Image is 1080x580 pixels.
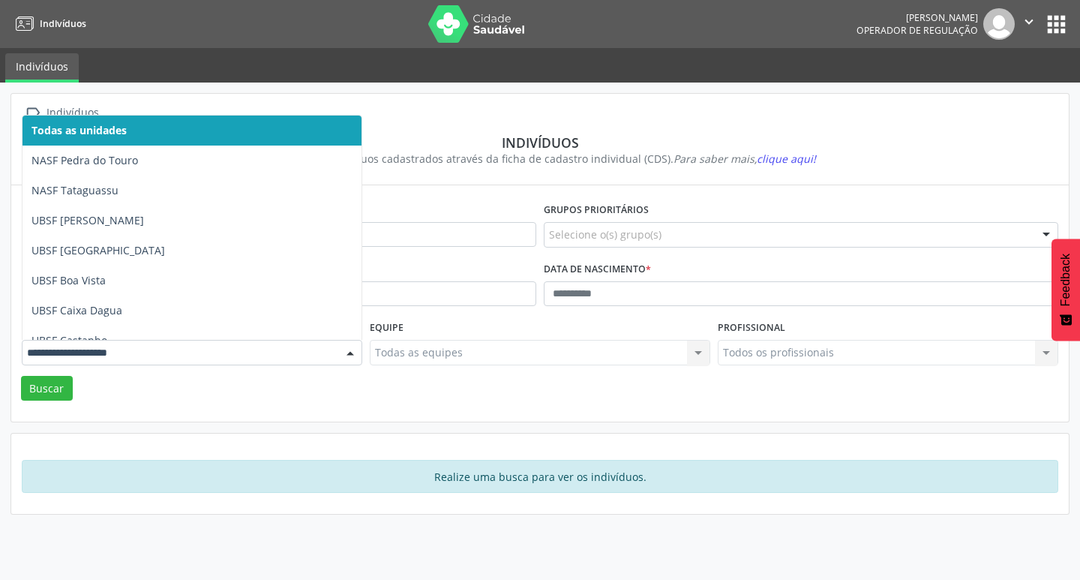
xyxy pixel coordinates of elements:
[31,333,107,347] span: UBSF Castanho
[856,11,978,24] div: [PERSON_NAME]
[1051,239,1080,341] button: Feedback - Mostrar pesquisa
[31,123,127,137] span: Todas as unidades
[5,53,79,83] a: Indivíduos
[1043,11,1069,38] button: apps
[673,152,816,166] i: Para saber mais,
[1015,8,1043,40] button: 
[43,102,101,124] div: Indivíduos
[549,227,661,242] span: Selecione o(s) grupo(s)
[21,376,73,401] button: Buscar
[544,258,651,281] label: Data de nascimento
[983,8,1015,40] img: img
[718,317,785,340] label: Profissional
[856,24,978,37] span: Operador de regulação
[31,243,165,257] span: UBSF [GEOGRAPHIC_DATA]
[32,134,1048,151] div: Indivíduos
[757,152,816,166] span: clique aqui!
[1059,254,1072,306] span: Feedback
[10,11,86,36] a: Indivíduos
[31,213,144,227] span: UBSF [PERSON_NAME]
[31,153,138,167] span: NASF Pedra do Touro
[31,303,122,317] span: UBSF Caixa Dagua
[31,273,106,287] span: UBSF Boa Vista
[22,102,101,124] a:  Indivíduos
[370,317,403,340] label: Equipe
[22,460,1058,493] div: Realize uma busca para ver os indivíduos.
[22,102,43,124] i: 
[544,199,649,222] label: Grupos prioritários
[31,183,118,197] span: NASF Tataguassu
[40,17,86,30] span: Indivíduos
[32,151,1048,167] div: Visualize os indivíduos cadastrados através da ficha de cadastro individual (CDS).
[1021,14,1037,30] i: 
